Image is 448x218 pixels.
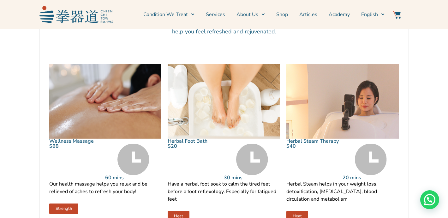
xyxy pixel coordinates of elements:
[299,7,317,22] a: Articles
[168,144,224,149] p: $20
[329,7,350,22] a: Academy
[393,11,401,19] img: Website Icon-03
[361,11,378,18] span: English
[116,7,385,22] nav: Menu
[105,175,161,180] p: 60 mins
[168,138,207,145] a: Herbal Foot Bath
[206,7,225,22] a: Services
[355,144,387,175] img: Time Grey
[286,144,343,149] p: $40
[49,180,162,195] p: Our health massage helps you relax and be relieved of aches to refresh your body!
[361,7,385,22] a: English
[49,144,105,149] p: $88
[236,144,268,175] img: Time Grey
[56,207,72,211] span: Strength
[49,204,78,214] a: Strength
[236,7,265,22] a: About Us
[286,180,399,203] p: Herbal Steam helps in your weight loss, detoxification, [MEDICAL_DATA], blood circulation and met...
[224,175,280,180] p: 30 mins
[276,7,288,22] a: Shop
[117,144,149,175] img: Time Grey
[343,175,399,180] p: 20 mins
[49,138,94,145] a: Wellness Massage
[168,180,280,203] p: Have a herbal foot soak to calm the tired feet before a foot reflexology. Especially for fatigued...
[286,138,339,145] a: Herbal Steam Therapy
[143,7,194,22] a: Condition We Treat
